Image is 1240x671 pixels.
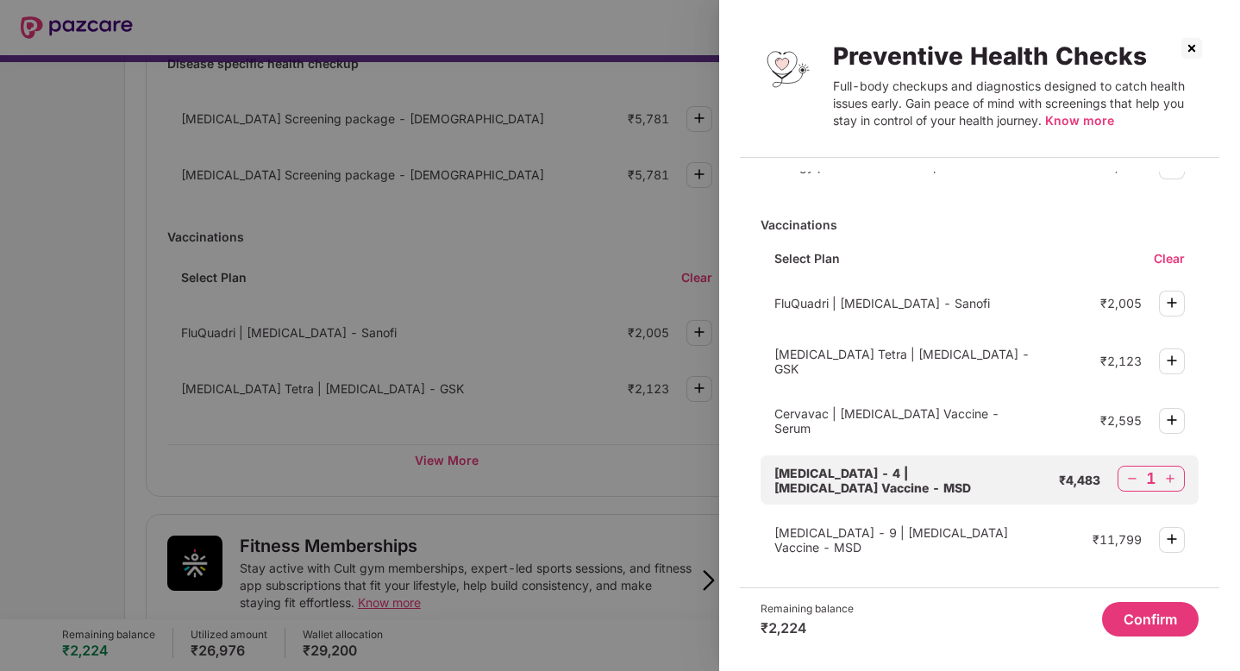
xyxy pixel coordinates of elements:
[1100,296,1142,310] div: ₹2,005
[1093,532,1142,547] div: ₹11,799
[774,525,1008,555] span: [MEDICAL_DATA] - 9 | [MEDICAL_DATA] Vaccine - MSD
[1178,34,1206,62] img: svg+xml;base64,PHN2ZyBpZD0iQ3Jvc3MtMzJ4MzIiIHhtbG5zPSJodHRwOi8vd3d3LnczLm9yZy8yMDAwL3N2ZyIgd2lkdG...
[1154,250,1199,267] div: Clear
[1146,468,1156,489] div: 1
[1162,410,1182,430] img: svg+xml;base64,PHN2ZyBpZD0iUGx1cy0zMngzMiIgeG1sbnM9Imh0dHA6Ly93d3cudzMub3JnLzIwMDAvc3ZnIiB3aWR0aD...
[761,250,854,280] div: Select Plan
[1100,413,1142,428] div: ₹2,595
[774,347,1030,376] span: [MEDICAL_DATA] Tetra | [MEDICAL_DATA] - GSK
[1162,350,1182,371] img: svg+xml;base64,PHN2ZyBpZD0iUGx1cy0zMngzMiIgeG1sbnM9Imh0dHA6Ly93d3cudzMub3JnLzIwMDAvc3ZnIiB3aWR0aD...
[1162,470,1179,487] img: svg+xml;base64,PHN2ZyBpZD0iUGx1cy0zMngzMiIgeG1sbnM9Imh0dHA6Ly93d3cudzMub3JnLzIwMDAvc3ZnIiB3aWR0aD...
[833,78,1199,129] div: Full-body checkups and diagnostics designed to catch health issues early. Gain peace of mind with...
[1102,602,1199,637] button: Confirm
[1059,473,1100,487] div: ₹4,483
[761,41,816,97] img: Preventive Health Checks
[761,602,854,616] div: Remaining balance
[1162,529,1182,549] img: svg+xml;base64,PHN2ZyBpZD0iUGx1cy0zMngzMiIgeG1sbnM9Imh0dHA6Ly93d3cudzMub3JnLzIwMDAvc3ZnIiB3aWR0aD...
[1100,354,1142,368] div: ₹2,123
[761,619,854,637] div: ₹2,224
[1162,292,1182,313] img: svg+xml;base64,PHN2ZyBpZD0iUGx1cy0zMngzMiIgeG1sbnM9Imh0dHA6Ly93d3cudzMub3JnLzIwMDAvc3ZnIiB3aWR0aD...
[1045,113,1114,128] span: Know more
[833,41,1199,71] div: Preventive Health Checks
[761,210,1199,240] div: Vaccinations
[774,296,990,310] span: FluQuadri | [MEDICAL_DATA] - Sanofi
[774,466,971,495] span: [MEDICAL_DATA] - 4 | [MEDICAL_DATA] Vaccine - MSD
[1124,470,1141,487] img: svg+xml;base64,PHN2ZyBpZD0iTWludXMtMzJ4MzIiIHhtbG5zPSJodHRwOi8vd3d3LnczLm9yZy8yMDAwL3N2ZyIgd2lkdG...
[774,406,999,436] span: Cervavac | [MEDICAL_DATA] Vaccine - Serum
